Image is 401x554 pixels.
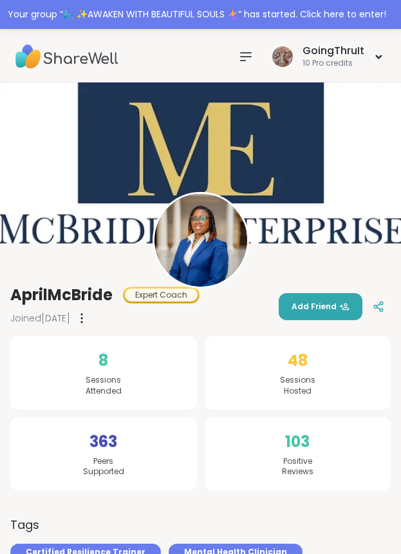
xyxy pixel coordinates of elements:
[125,289,198,301] div: Expert Coach
[292,301,350,312] span: Add Friend
[10,312,70,325] span: Joined [DATE]
[15,34,118,79] img: ShareWell Nav Logo
[10,516,39,533] h3: Tags
[279,293,362,320] button: Add Friend
[83,456,124,478] span: Peers Supported
[8,8,393,21] div: Your group “ 🧞‍♂️ ✨AWAKEN WITH BEAUTIFUL SOULS 🧜‍♀️ ” has started. Click here to enter!
[10,285,113,305] span: AprilMcBride
[288,349,308,372] span: 48
[282,456,313,478] span: Positive Reviews
[89,430,117,454] span: 363
[272,46,293,67] img: GoingThruIt
[285,430,310,454] span: 103
[303,44,364,58] div: GoingThruIt
[86,375,122,397] span: Sessions Attended
[98,349,108,372] span: 8
[280,375,315,397] span: Sessions Hosted
[303,58,364,69] div: 10 Pro credits
[154,194,247,287] img: AprilMcBride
